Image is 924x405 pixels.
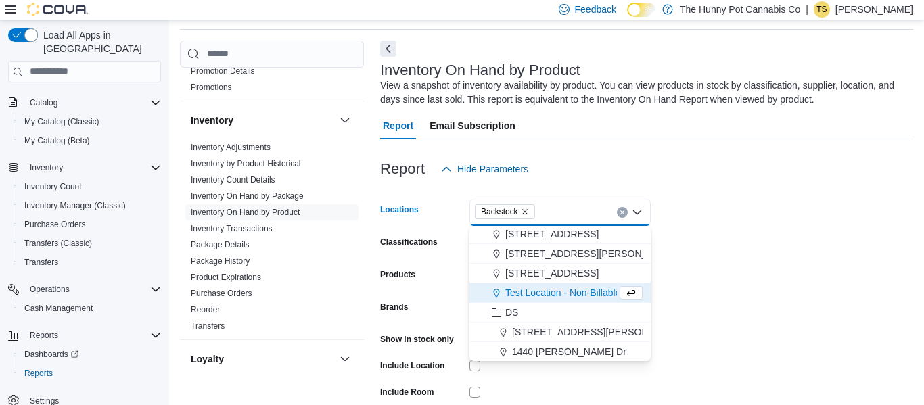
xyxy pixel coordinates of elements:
[380,269,415,280] label: Products
[380,62,580,78] h3: Inventory On Hand by Product
[430,112,515,139] span: Email Subscription
[469,264,651,283] button: [STREET_ADDRESS]
[24,349,78,360] span: Dashboards
[19,114,105,130] a: My Catalog (Classic)
[505,306,518,319] span: DS
[191,175,275,185] a: Inventory Count Details
[816,1,827,18] span: TS
[191,82,232,92] a: Promotions
[30,162,63,173] span: Inventory
[481,205,518,218] span: Backstock
[191,143,271,152] a: Inventory Adjustments
[512,325,684,339] span: [STREET_ADDRESS][PERSON_NAME]
[457,162,528,176] span: Hide Parameters
[19,133,161,149] span: My Catalog (Beta)
[469,283,651,303] button: Test Location - Non-Billable
[627,17,628,18] span: Dark Mode
[191,256,250,266] a: Package History
[191,289,252,298] a: Purchase Orders
[680,1,800,18] p: The Hunny Pot Cannabis Co
[14,364,166,383] button: Reports
[505,227,599,241] span: [STREET_ADDRESS]
[24,135,90,146] span: My Catalog (Beta)
[380,387,434,398] label: Include Room
[380,204,419,215] label: Locations
[835,1,913,18] p: [PERSON_NAME]
[24,181,82,192] span: Inventory Count
[24,200,126,211] span: Inventory Manager (Classic)
[19,300,161,316] span: Cash Management
[19,216,91,233] a: Purchase Orders
[380,41,396,57] button: Next
[191,223,273,234] span: Inventory Transactions
[24,95,161,111] span: Catalog
[191,240,250,249] a: Package Details
[475,204,535,219] span: Backstock
[380,360,444,371] label: Include Location
[19,254,64,270] a: Transfers
[814,1,830,18] div: Tash Slothouber
[24,160,68,176] button: Inventory
[14,196,166,215] button: Inventory Manager (Classic)
[191,207,300,218] span: Inventory On Hand by Product
[469,342,651,362] button: 1440 [PERSON_NAME] Dr
[24,95,63,111] button: Catalog
[469,323,651,342] button: [STREET_ADDRESS][PERSON_NAME]
[191,272,261,283] span: Product Expirations
[24,327,64,343] button: Reports
[3,326,166,345] button: Reports
[337,112,353,128] button: Inventory
[19,300,98,316] a: Cash Management
[19,235,97,252] a: Transfers (Classic)
[14,345,166,364] a: Dashboards
[19,346,161,362] span: Dashboards
[30,284,70,295] span: Operations
[24,368,53,379] span: Reports
[19,133,95,149] a: My Catalog (Beta)
[521,208,529,216] button: Remove Backstock from selection in this group
[3,93,166,112] button: Catalog
[505,286,620,300] span: Test Location - Non-Billable
[617,207,628,218] button: Clear input
[19,254,161,270] span: Transfers
[191,224,273,233] a: Inventory Transactions
[380,334,454,345] label: Show in stock only
[19,197,161,214] span: Inventory Manager (Classic)
[38,28,161,55] span: Load All Apps in [GEOGRAPHIC_DATA]
[191,288,252,299] span: Purchase Orders
[14,299,166,318] button: Cash Management
[24,327,161,343] span: Reports
[30,330,58,341] span: Reports
[191,304,220,315] span: Reorder
[19,235,161,252] span: Transfers (Classic)
[512,345,626,358] span: 1440 [PERSON_NAME] Dr
[191,321,225,331] a: Transfers
[505,266,599,280] span: [STREET_ADDRESS]
[30,97,57,108] span: Catalog
[806,1,808,18] p: |
[24,257,58,268] span: Transfers
[14,234,166,253] button: Transfers (Classic)
[14,177,166,196] button: Inventory Count
[19,365,58,381] a: Reports
[380,161,425,177] h3: Report
[191,82,232,93] span: Promotions
[14,112,166,131] button: My Catalog (Classic)
[24,219,86,230] span: Purchase Orders
[19,114,161,130] span: My Catalog (Classic)
[337,351,353,367] button: Loyalty
[24,116,99,127] span: My Catalog (Classic)
[3,158,166,177] button: Inventory
[3,280,166,299] button: Operations
[191,191,304,201] a: Inventory On Hand by Package
[14,253,166,272] button: Transfers
[19,365,161,381] span: Reports
[191,191,304,201] span: Inventory On Hand by Package
[180,47,364,101] div: Discounts & Promotions
[191,114,233,127] h3: Inventory
[191,66,255,76] a: Promotion Details
[19,178,161,195] span: Inventory Count
[191,320,225,331] span: Transfers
